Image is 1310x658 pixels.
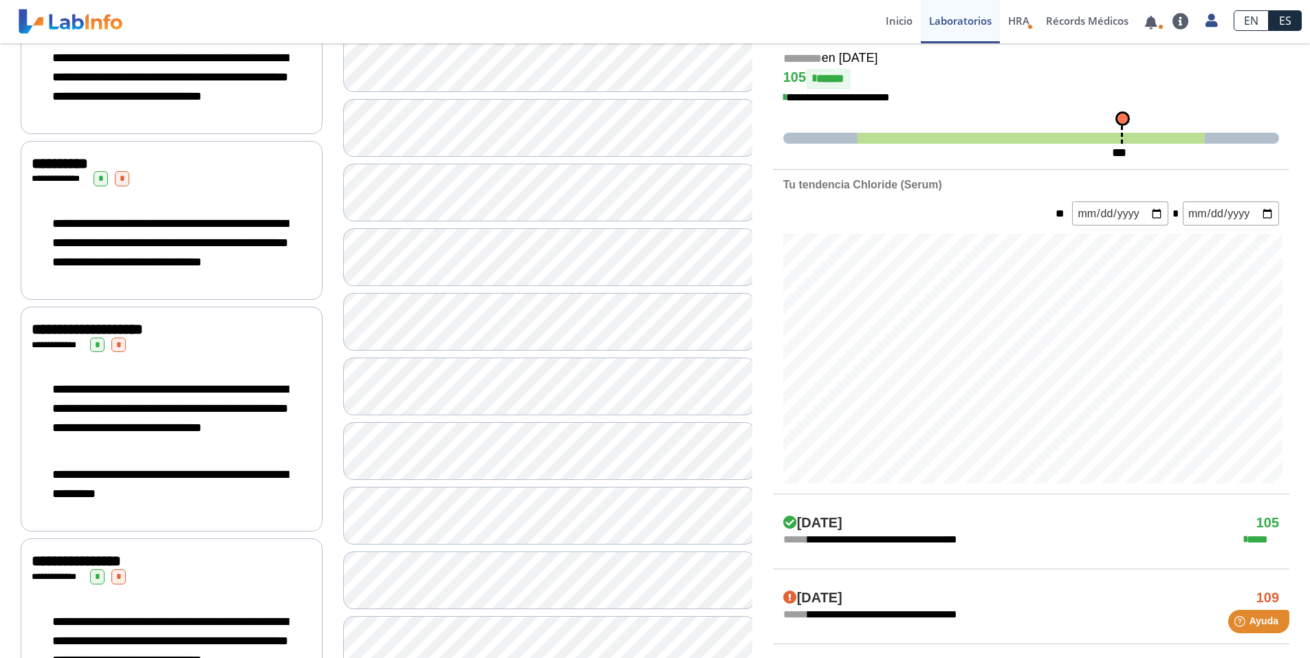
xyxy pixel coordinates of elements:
[783,51,1279,67] h5: en [DATE]
[1072,201,1168,226] input: mm/dd/yyyy
[1188,604,1295,643] iframe: Help widget launcher
[1008,14,1029,28] span: HRA
[783,179,942,190] b: Tu tendencia Chloride (Serum)
[1269,10,1302,31] a: ES
[1256,515,1279,531] h4: 105
[1183,201,1279,226] input: mm/dd/yyyy
[783,590,842,606] h4: [DATE]
[783,515,842,531] h4: [DATE]
[1256,590,1279,606] h4: 109
[1234,10,1269,31] a: EN
[783,69,1279,89] h4: 105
